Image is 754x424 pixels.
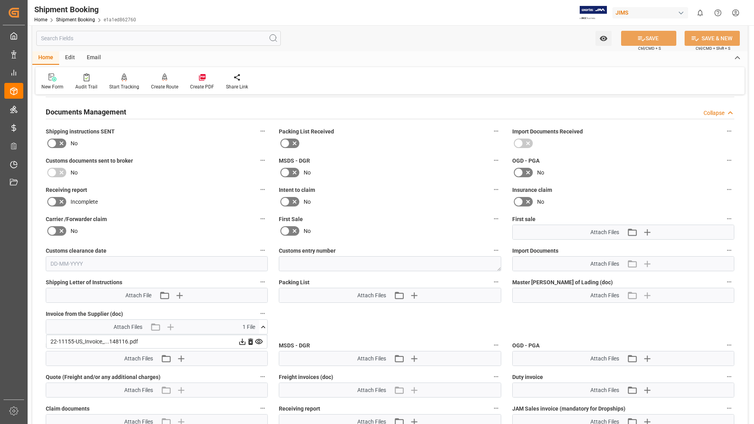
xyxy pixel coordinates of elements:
[41,83,63,90] div: New Form
[258,403,268,413] button: Claim documents
[512,215,536,223] span: First sale
[258,184,268,195] button: Receiving report
[724,403,734,413] button: JAM Sales invoice (mandatory for Dropships)
[512,157,539,165] span: OGD - PGA
[258,245,268,255] button: Customs clearance date
[226,83,248,90] div: Share Link
[685,31,740,46] button: SAVE & NEW
[34,17,47,23] a: Home
[190,83,214,90] div: Create PDF
[512,405,625,413] span: JAM Sales invoice (mandatory for Dropships)
[46,157,133,165] span: Customs documents sent to broker
[109,83,139,90] div: Start Tracking
[125,291,151,300] span: Attach File
[46,310,123,318] span: Invoice from the Supplier (doc)
[71,139,78,148] span: No
[279,128,334,136] span: Packing List Received
[46,405,90,413] span: Claim documents
[590,260,619,268] span: Attach Files
[491,277,501,287] button: Packing List
[71,169,78,177] span: No
[50,338,263,346] div: 22-11155-US_Invoice_...148116.pdf
[36,31,281,46] input: Search Fields
[590,386,619,394] span: Attach Files
[724,214,734,224] button: First sale
[357,386,386,394] span: Attach Files
[258,371,268,382] button: Quote (Freight and/or any additional charges)
[279,186,315,194] span: Intent to claim
[612,7,688,19] div: JIMS
[491,126,501,136] button: Packing List Received
[512,128,583,136] span: Import Documents Received
[46,278,122,287] span: Shipping Letter of Instructions
[696,45,730,51] span: Ctrl/CMD + Shift + S
[124,386,153,394] span: Attach Files
[724,155,734,165] button: OGD - PGA
[724,245,734,255] button: Import Documents
[81,51,107,65] div: Email
[279,341,310,350] span: MSDS - DGR
[537,169,544,177] span: No
[243,323,255,331] span: 1 File
[124,355,153,363] span: Attach Files
[724,340,734,350] button: OGD - PGA
[279,215,303,223] span: First Sale
[56,17,95,23] a: Shipment Booking
[258,155,268,165] button: Customs documents sent to broker
[32,51,59,65] div: Home
[357,291,386,300] span: Attach Files
[304,227,311,235] span: No
[612,5,691,20] button: JIMS
[590,291,619,300] span: Attach Files
[491,403,501,413] button: Receiving report
[491,155,501,165] button: MSDS - DGR
[46,186,87,194] span: Receiving report
[590,355,619,363] span: Attach Files
[580,6,607,20] img: Exertis%20JAM%20-%20Email%20Logo.jpg_1722504956.jpg
[724,126,734,136] button: Import Documents Received
[279,405,320,413] span: Receiving report
[704,109,724,117] div: Collapse
[621,31,676,46] button: SAVE
[71,198,98,206] span: Incomplete
[491,371,501,382] button: Freight invoices (doc)
[46,256,268,271] input: DD-MM-YYYY
[691,4,709,22] button: show 0 new notifications
[279,373,333,381] span: Freight invoices (doc)
[258,126,268,136] button: Shipping instructions SENT
[114,323,142,331] span: Attach Files
[512,341,539,350] span: OGD - PGA
[75,83,97,90] div: Audit Trail
[357,355,386,363] span: Attach Files
[304,198,311,206] span: No
[46,341,90,350] span: Preferential tariff
[258,214,268,224] button: Carrier /Forwarder claim
[724,371,734,382] button: Duty invoice
[46,247,106,255] span: Customs clearance date
[491,340,501,350] button: MSDS - DGR
[258,308,268,319] button: Invoice from the Supplier (doc)
[638,45,661,51] span: Ctrl/CMD + S
[512,278,613,287] span: Master [PERSON_NAME] of Lading (doc)
[304,169,311,177] span: No
[46,107,126,117] h2: Documents Management
[279,278,310,287] span: Packing List
[724,184,734,195] button: Insurance claim
[279,247,336,255] span: Customs entry number
[491,245,501,255] button: Customs entry number
[46,373,161,381] span: Quote (Freight and/or any additional charges)
[34,4,136,15] div: Shipment Booking
[279,157,310,165] span: MSDS - DGR
[258,277,268,287] button: Shipping Letter of Instructions
[46,215,107,223] span: Carrier /Forwarder claim
[491,184,501,195] button: Intent to claim
[724,277,734,287] button: Master [PERSON_NAME] of Lading (doc)
[709,4,727,22] button: Help Center
[590,228,619,236] span: Attach Files
[491,214,501,224] button: First Sale
[512,247,558,255] span: Import Documents
[512,186,552,194] span: Insurance claim
[71,227,78,235] span: No
[537,198,544,206] span: No
[46,128,115,136] span: Shipping instructions SENT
